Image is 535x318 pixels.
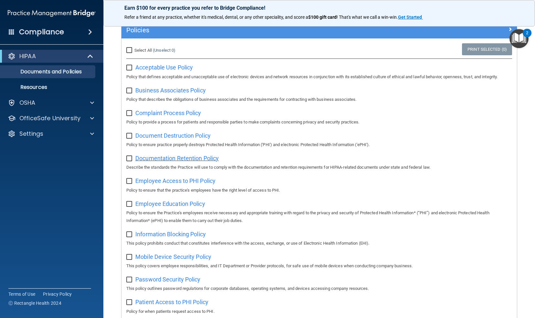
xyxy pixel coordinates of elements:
strong: $100 gift card [308,15,337,20]
p: Describe the standards the Practice will use to comply with the documentation and retention requi... [126,164,512,171]
p: Policy to provide a process for patients and responsible parties to make complaints concerning pr... [126,118,512,126]
span: ! That's what we call a win-win. [337,15,398,20]
p: Policy that describes the obligations of business associates and the requirements for contracting... [126,96,512,103]
strong: Get Started [398,15,422,20]
a: OSHA [8,99,94,107]
p: Resources [4,84,92,90]
span: Mobile Device Security Policy [135,253,211,260]
p: OfficeSafe University [19,114,80,122]
span: Ⓒ Rectangle Health 2024 [8,300,61,306]
a: Policies [126,25,512,35]
a: Print Selected (0) [462,43,512,55]
span: Document Destruction Policy [135,132,211,139]
a: OfficeSafe University [8,114,94,122]
a: Settings [8,130,94,138]
span: Employee Education Policy [135,200,205,207]
span: Patient Access to PHI Policy [135,299,208,305]
p: Policy that defines acceptable and unacceptable use of electronic devices and network resources i... [126,73,512,81]
p: Settings [19,130,43,138]
p: OSHA [19,99,36,107]
p: Policy to ensure that the practice's employees have the right level of access to PHI. [126,186,512,194]
h5: Policies [126,26,413,34]
p: Documents and Policies [4,69,92,75]
span: Complaint Process Policy [135,110,201,116]
p: This policy outlines password regulations for corporate databases, operating systems, and devices... [126,285,512,292]
p: Policy to ensure practice properly destroys Protected Health Information ('PHI') and electronic P... [126,141,512,149]
p: Earn $100 for every practice you refer to Bridge Compliance! [124,5,514,11]
span: Select All [134,48,152,53]
a: Terms of Use [8,291,35,297]
p: This policy prohibits conduct that constitutes interference with the access, exchange, or use of ... [126,239,512,247]
span: Employee Access to PHI Policy [135,177,215,184]
p: Policy for when patients request access to PHI. [126,308,512,315]
span: Business Associates Policy [135,87,206,94]
input: Select All (Unselect 0) [126,48,134,53]
button: Open Resource Center, 2 new notifications [509,29,529,48]
div: 2 [526,33,528,41]
a: (Unselect 0) [153,48,175,53]
img: PMB logo [8,7,96,20]
p: HIPAA [19,52,36,60]
span: Acceptable Use Policy [135,64,193,71]
p: Policy to ensure the Practice's employees receive necessary and appropriate training with regard ... [126,209,512,225]
span: Information Blocking Policy [135,231,206,238]
span: Documentation Retention Policy [135,155,219,162]
p: This policy covers employee responsibilities, and IT Department or Provider protocols, for safe u... [126,262,512,270]
h4: Compliance [19,27,64,37]
a: HIPAA [8,52,94,60]
a: Get Started [398,15,423,20]
span: Password Security Policy [135,276,200,283]
a: Privacy Policy [43,291,72,297]
span: Refer a friend at any practice, whether it's medical, dental, or any other speciality, and score a [124,15,308,20]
